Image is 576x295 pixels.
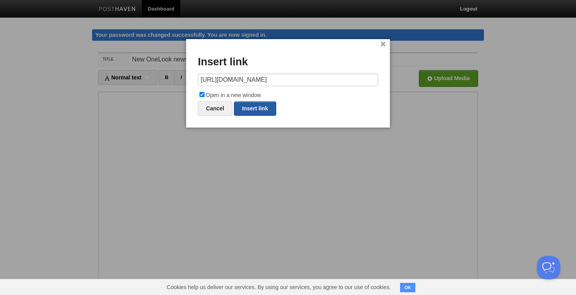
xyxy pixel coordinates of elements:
[234,101,276,116] a: Insert link
[198,101,232,116] a: Cancel
[198,56,378,68] h3: Insert link
[159,279,398,295] span: Cookies help us deliver our services. By using our services, you agree to our use of cookies.
[198,91,378,100] label: Open in a new window
[199,92,205,97] input: Open in a new window
[400,283,415,292] button: OK
[380,42,386,47] a: ×
[537,256,560,279] iframe: Help Scout Beacon - Open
